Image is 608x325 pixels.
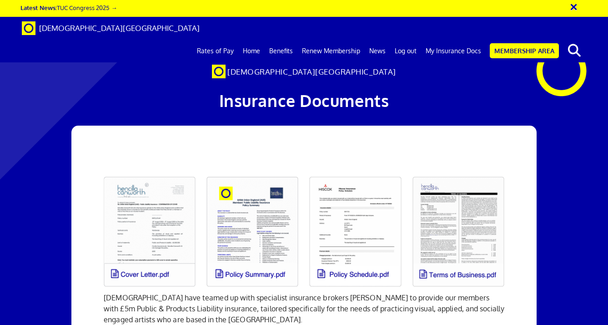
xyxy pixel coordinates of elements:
a: News [365,40,390,62]
p: [DEMOGRAPHIC_DATA] have teamed up with specialist insurance brokers [PERSON_NAME] to provide our ... [104,292,504,325]
a: Log out [390,40,421,62]
a: Home [238,40,265,62]
a: Brand [DEMOGRAPHIC_DATA][GEOGRAPHIC_DATA] [15,17,206,40]
span: [DEMOGRAPHIC_DATA][GEOGRAPHIC_DATA] [39,23,200,33]
a: Benefits [265,40,297,62]
button: search [561,41,588,60]
span: [DEMOGRAPHIC_DATA][GEOGRAPHIC_DATA] [227,67,396,76]
a: My Insurance Docs [421,40,486,62]
a: Rates of Pay [192,40,238,62]
span: Insurance Documents [219,90,389,111]
a: Renew Membership [297,40,365,62]
strong: Latest News: [20,4,57,11]
a: Membership Area [490,43,559,58]
a: Latest News:TUC Congress 2025 → [20,4,117,11]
